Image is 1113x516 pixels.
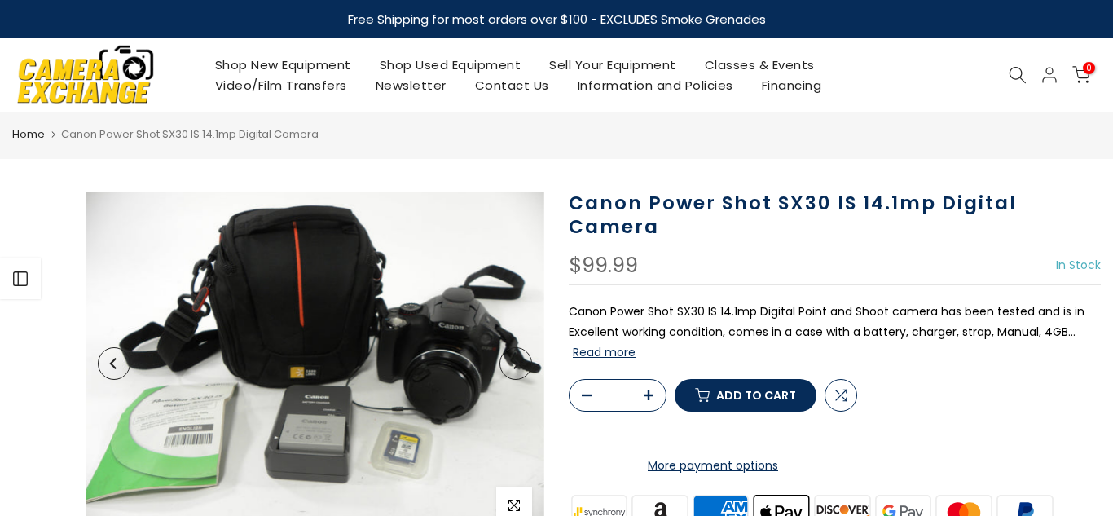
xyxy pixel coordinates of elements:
a: More payment options [569,456,857,476]
span: Add to cart [716,390,796,401]
span: In Stock [1056,257,1101,273]
div: $99.99 [569,255,638,276]
button: Previous [98,347,130,380]
a: Classes & Events [690,55,829,75]
a: Video/Film Transfers [200,75,361,95]
strong: Free Shipping for most orders over $100 - EXCLUDES Smoke Grenades [348,11,766,28]
a: Newsletter [361,75,460,95]
a: Shop Used Equipment [365,55,535,75]
a: 0 [1072,66,1090,84]
button: Next [499,347,532,380]
a: Home [12,126,45,143]
span: Canon Power Shot SX30 IS 14.1mp Digital Camera [61,126,319,142]
a: Sell Your Equipment [535,55,691,75]
h1: Canon Power Shot SX30 IS 14.1mp Digital Camera [569,192,1101,239]
button: Add to cart [675,379,816,412]
a: Information and Policies [563,75,747,95]
button: Read more [573,345,636,359]
a: Financing [747,75,836,95]
p: Canon Power Shot SX30 IS 14.1mp Digital Point and Shoot camera has been tested and is in Excellen... [569,302,1101,364]
span: 0 [1083,62,1095,74]
a: Shop New Equipment [200,55,365,75]
a: Contact Us [460,75,563,95]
